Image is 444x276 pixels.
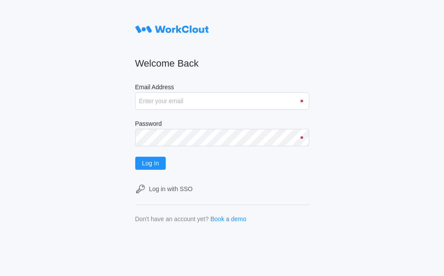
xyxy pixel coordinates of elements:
[149,185,193,192] div: Log in with SSO
[135,57,309,70] h2: Welcome Back
[135,215,209,222] div: Don't have an account yet?
[135,157,166,170] button: Log In
[135,184,309,194] a: Log in with SSO
[210,215,247,222] a: Book a demo
[135,92,309,110] input: Enter your email
[142,160,159,166] span: Log In
[135,84,309,92] label: Email Address
[135,120,309,129] label: Password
